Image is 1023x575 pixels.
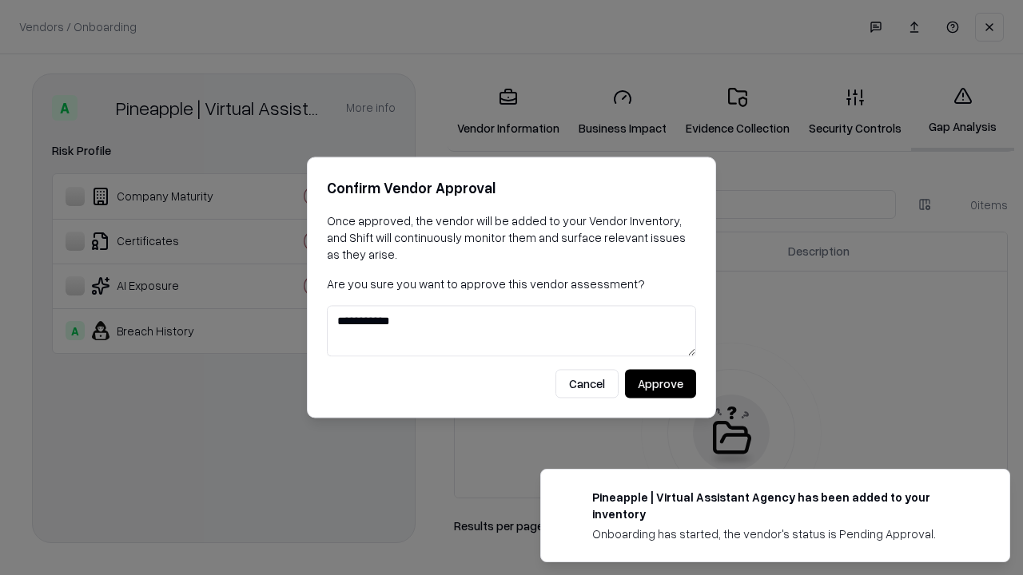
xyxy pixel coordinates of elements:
[592,489,971,522] div: Pineapple | Virtual Assistant Agency has been added to your inventory
[327,176,696,200] h2: Confirm Vendor Approval
[327,276,696,292] p: Are you sure you want to approve this vendor assessment?
[625,370,696,399] button: Approve
[327,212,696,263] p: Once approved, the vendor will be added to your Vendor Inventory, and Shift will continuously mon...
[560,489,579,508] img: trypineapple.com
[555,370,619,399] button: Cancel
[592,525,971,542] div: Onboarding has started, the vendor's status is Pending Approval.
